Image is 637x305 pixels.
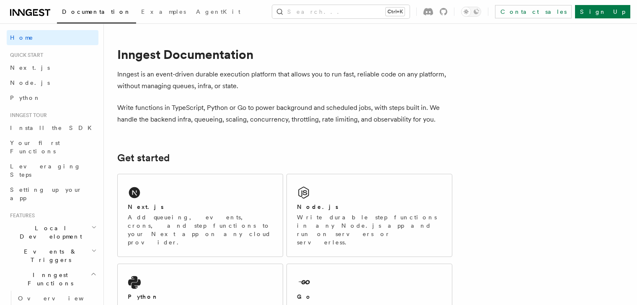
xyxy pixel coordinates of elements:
span: Local Development [7,224,91,241]
span: Documentation [62,8,131,15]
a: Node.js [7,75,98,90]
button: Search...Ctrl+K [272,5,410,18]
h2: Go [297,292,312,301]
a: Node.jsWrite durable step functions in any Node.js app and run on servers or serverless. [286,174,452,257]
a: Setting up your app [7,182,98,206]
button: Inngest Functions [7,267,98,291]
p: Write functions in TypeScript, Python or Go to power background and scheduled jobs, with steps bu... [117,102,452,125]
p: Write durable step functions in any Node.js app and run on servers or serverless. [297,213,442,247]
span: Setting up your app [10,186,82,201]
h1: Inngest Documentation [117,47,452,62]
kbd: Ctrl+K [386,8,405,16]
button: Events & Triggers [7,244,98,267]
span: Node.js [10,79,50,86]
span: Examples [141,8,186,15]
span: Home [10,33,34,42]
a: Your first Functions [7,135,98,159]
h2: Node.js [297,203,338,211]
a: Home [7,30,98,45]
h2: Python [128,292,159,301]
h2: Next.js [128,203,164,211]
button: Toggle dark mode [461,7,481,17]
span: AgentKit [196,8,240,15]
span: Features [7,212,35,219]
a: Next.js [7,60,98,75]
a: Get started [117,152,170,164]
span: Overview [18,295,104,302]
a: Contact sales [495,5,572,18]
a: Next.jsAdd queueing, events, crons, and step functions to your Next app on any cloud provider. [117,174,283,257]
span: Install the SDK [10,125,97,131]
span: Quick start [7,52,43,58]
span: Events & Triggers [7,247,91,264]
a: AgentKit [191,3,245,23]
a: Sign Up [575,5,630,18]
button: Local Development [7,221,98,244]
span: Python [10,94,41,101]
span: Next.js [10,64,50,71]
a: Examples [136,3,191,23]
span: Leveraging Steps [10,163,81,178]
p: Inngest is an event-driven durable execution platform that allows you to run fast, reliable code ... [117,69,452,92]
span: Inngest tour [7,112,47,119]
a: Documentation [57,3,136,23]
span: Inngest Functions [7,271,90,287]
span: Your first Functions [10,140,60,155]
a: Install the SDK [7,120,98,135]
p: Add queueing, events, crons, and step functions to your Next app on any cloud provider. [128,213,273,247]
a: Leveraging Steps [7,159,98,182]
a: Python [7,90,98,105]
